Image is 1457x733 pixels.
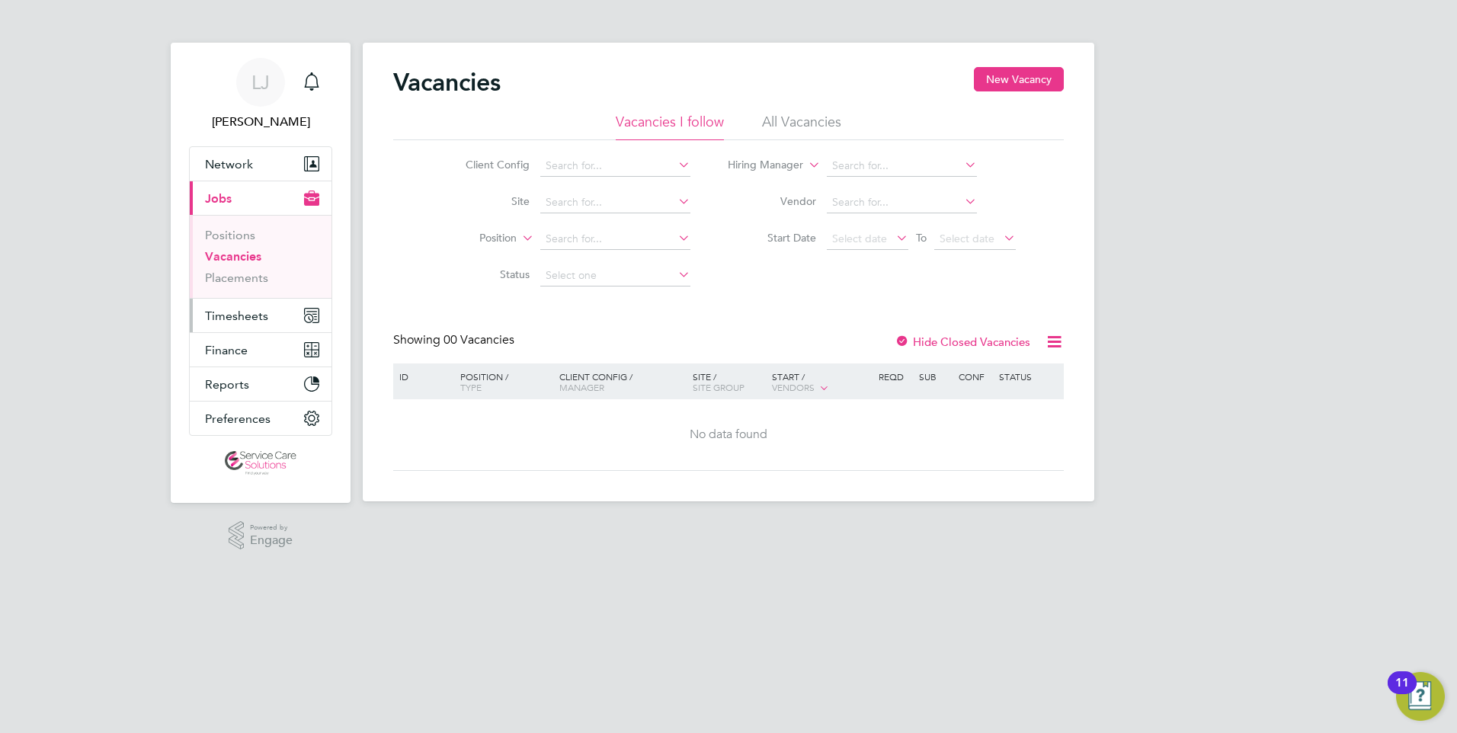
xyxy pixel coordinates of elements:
a: Go to home page [189,451,332,475]
button: Network [190,147,331,181]
div: Site / [689,363,769,400]
label: Hide Closed Vacancies [895,334,1030,349]
a: LJ[PERSON_NAME] [189,58,332,131]
li: All Vacancies [762,113,841,140]
span: Jobs [205,191,232,206]
div: Status [995,363,1062,389]
input: Select one [540,265,690,286]
div: No data found [395,427,1062,443]
span: Select date [832,232,887,245]
span: LJ [251,72,270,92]
li: Vacancies I follow [616,113,724,140]
label: Site [442,194,530,208]
a: Positions [205,228,255,242]
span: Timesheets [205,309,268,323]
div: Showing [393,332,517,348]
span: Select date [940,232,994,245]
div: 11 [1395,683,1409,703]
button: Timesheets [190,299,331,332]
span: Lucy Jolley [189,113,332,131]
span: To [911,228,931,248]
input: Search for... [827,155,977,177]
input: Search for... [540,229,690,250]
a: Powered byEngage [229,521,293,550]
div: Sub [915,363,955,389]
a: Placements [205,270,268,285]
div: Client Config / [556,363,689,400]
span: Vendors [772,381,815,393]
input: Search for... [540,155,690,177]
a: Vacancies [205,249,261,264]
label: Start Date [728,231,816,245]
span: Manager [559,381,604,393]
button: New Vacancy [974,67,1064,91]
span: Powered by [250,521,293,534]
div: Start / [768,363,875,402]
label: Vendor [728,194,816,208]
button: Finance [190,333,331,366]
img: servicecare-logo-retina.png [225,451,296,475]
label: Client Config [442,158,530,171]
span: Site Group [693,381,745,393]
div: Jobs [190,215,331,298]
button: Reports [190,367,331,401]
span: Finance [205,343,248,357]
span: Engage [250,534,293,547]
h2: Vacancies [393,67,501,98]
span: Type [460,381,482,393]
label: Hiring Manager [716,158,803,173]
div: ID [395,363,449,389]
span: 00 Vacancies [444,332,514,347]
label: Position [429,231,517,246]
div: Conf [955,363,994,389]
button: Open Resource Center, 11 new notifications [1396,672,1445,721]
input: Search for... [827,192,977,213]
span: Preferences [205,411,271,426]
div: Reqd [875,363,914,389]
span: Network [205,157,253,171]
span: Reports [205,377,249,392]
nav: Main navigation [171,43,351,503]
input: Search for... [540,192,690,213]
button: Jobs [190,181,331,215]
button: Preferences [190,402,331,435]
label: Status [442,267,530,281]
div: Position / [449,363,556,400]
